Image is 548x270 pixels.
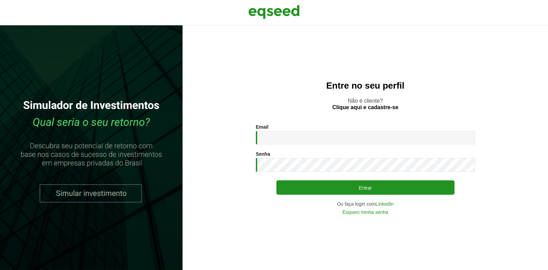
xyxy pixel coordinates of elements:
div: Ou faça login com [256,202,475,206]
p: Não é cliente? [196,98,534,111]
img: EqSeed Logo [248,3,300,21]
a: Esqueci minha senha [342,210,388,215]
a: LinkedIn [376,202,394,206]
label: Email [256,125,269,129]
a: Clique aqui e cadastre-se [332,105,398,110]
label: Senha [256,152,270,156]
button: Entrar [276,180,454,195]
h2: Entre no seu perfil [196,81,534,91]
